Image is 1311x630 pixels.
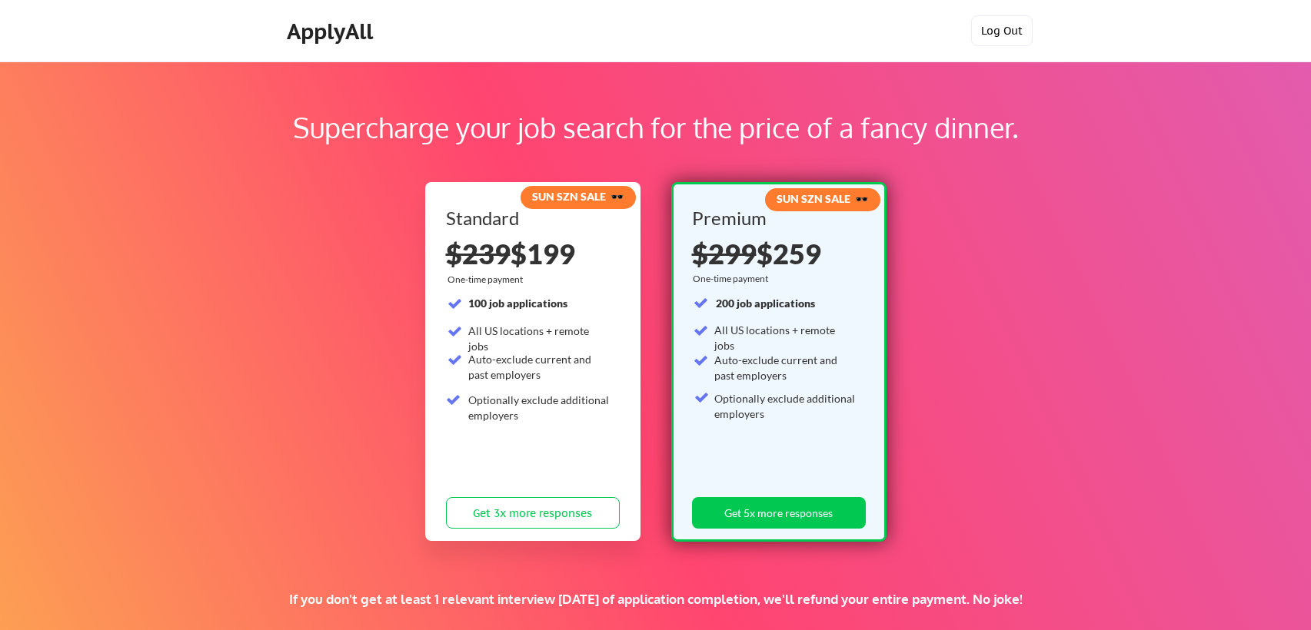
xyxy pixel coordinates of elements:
s: $239 [446,237,511,270]
div: Supercharge your job search for the price of a fancy dinner. [98,107,1213,148]
div: $199 [446,240,620,267]
div: $259 [692,240,860,267]
button: Get 5x more responses [692,497,866,529]
button: Get 3x more responses [446,497,620,529]
div: Standard [446,209,614,227]
div: Auto-exclude current and past employers [714,353,857,383]
s: $299 [692,237,757,270]
div: If you don't get at least 1 relevant interview [DATE] of application completion, we'll refund you... [267,591,1044,608]
div: Premium [692,209,860,227]
div: All US locations + remote jobs [468,323,611,353]
strong: 200 job applications [716,297,815,310]
strong: SUN SZN SALE 🕶️ [777,192,868,205]
div: ApplyAll [287,18,378,45]
div: Auto-exclude current and past employers [468,352,611,382]
button: Log Out [971,15,1033,46]
strong: 100 job applications [468,297,567,310]
div: Optionally exclude additional employers [714,391,857,421]
div: All US locations + remote jobs [714,323,857,353]
strong: SUN SZN SALE 🕶️ [532,190,624,203]
div: One-time payment [448,274,527,286]
div: Optionally exclude additional employers [468,393,611,423]
div: One-time payment [693,273,773,285]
